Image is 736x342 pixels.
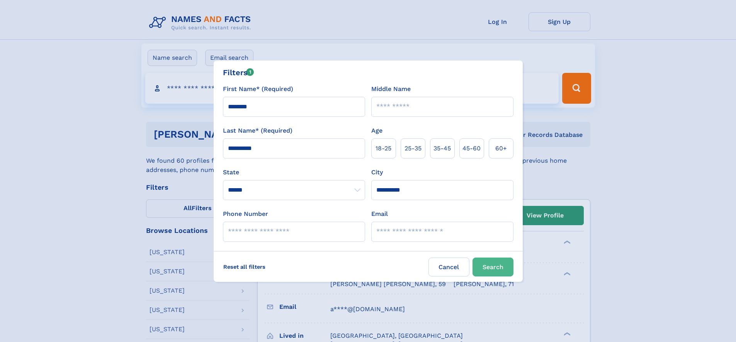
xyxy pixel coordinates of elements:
[223,209,268,219] label: Phone Number
[371,126,382,135] label: Age
[405,144,422,153] span: 25‑35
[433,144,451,153] span: 35‑45
[428,258,469,276] label: Cancel
[371,209,388,219] label: Email
[218,258,270,276] label: Reset all filters
[223,67,254,78] div: Filters
[462,144,481,153] span: 45‑60
[223,126,292,135] label: Last Name* (Required)
[376,144,391,153] span: 18‑25
[371,168,383,177] label: City
[223,168,365,177] label: State
[371,84,411,94] label: Middle Name
[495,144,507,153] span: 60+
[473,258,513,276] button: Search
[223,84,293,94] label: First Name* (Required)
